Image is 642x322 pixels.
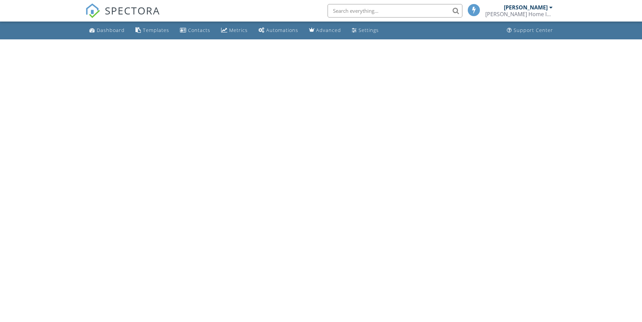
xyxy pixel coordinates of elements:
[256,24,301,37] a: Automations (Basic)
[85,3,100,18] img: The Best Home Inspection Software - Spectora
[316,27,341,33] div: Advanced
[504,24,556,37] a: Support Center
[514,27,553,33] div: Support Center
[143,27,169,33] div: Templates
[133,24,172,37] a: Templates
[97,27,125,33] div: Dashboard
[349,24,381,37] a: Settings
[306,24,344,37] a: Advanced
[105,3,160,17] span: SPECTORA
[359,27,379,33] div: Settings
[177,24,213,37] a: Contacts
[87,24,127,37] a: Dashboard
[328,4,462,17] input: Search everything...
[85,9,160,23] a: SPECTORA
[229,27,248,33] div: Metrics
[485,11,553,17] div: Hale Home Inspections LLC
[504,4,548,11] div: [PERSON_NAME]
[266,27,298,33] div: Automations
[188,27,210,33] div: Contacts
[218,24,250,37] a: Metrics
